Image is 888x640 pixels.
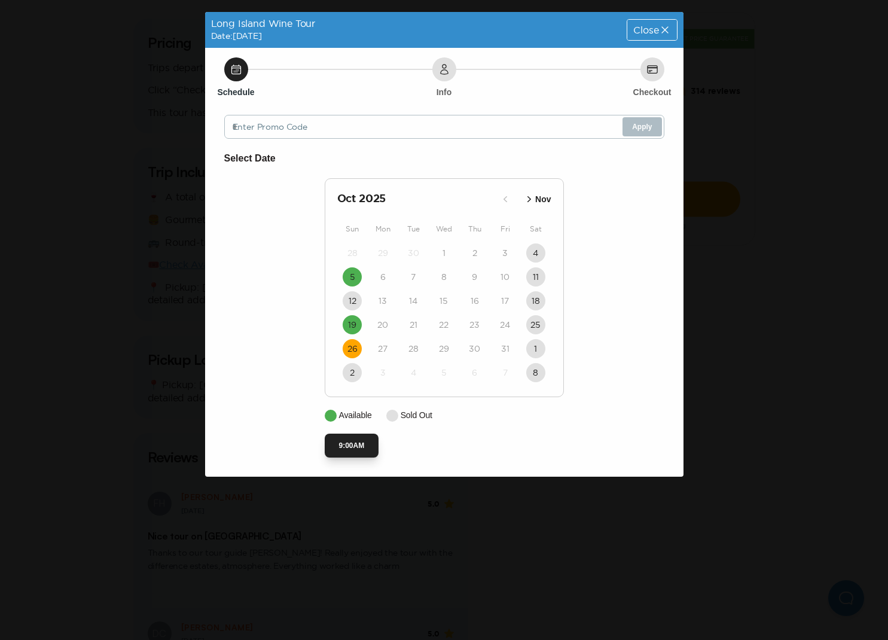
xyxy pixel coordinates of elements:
time: 15 [440,295,448,307]
button: 8 [526,363,545,382]
time: 3 [502,247,508,259]
div: Sun [337,222,368,236]
time: 24 [500,319,510,331]
span: Long Island Wine Tour [211,18,316,29]
button: 31 [496,339,515,358]
time: 9 [472,271,477,283]
time: 19 [348,319,356,331]
button: 28 [404,339,423,358]
button: 27 [373,339,392,358]
h2: Oct 2025 [337,191,496,208]
button: 1 [434,243,453,263]
time: 30 [408,247,419,259]
time: 2 [472,247,477,259]
button: 28 [343,243,362,263]
time: 8 [533,367,538,379]
button: 29 [434,339,453,358]
button: 9:00AM [325,434,379,458]
time: 28 [347,247,358,259]
time: 7 [411,271,416,283]
button: 1 [526,339,545,358]
button: 12 [343,291,362,310]
button: 17 [496,291,515,310]
button: 6 [465,363,484,382]
div: Wed [429,222,459,236]
button: 8 [434,267,453,287]
time: 1 [443,247,445,259]
button: 24 [496,315,515,334]
button: 20 [373,315,392,334]
time: 26 [347,343,358,355]
button: 23 [465,315,484,334]
button: 6 [373,267,392,287]
p: Sold Out [401,409,432,422]
button: 4 [526,243,545,263]
time: 11 [533,271,539,283]
button: 30 [404,243,423,263]
time: 8 [441,271,447,283]
div: Tue [398,222,429,236]
div: Sat [520,222,551,236]
button: 25 [526,315,545,334]
time: 10 [501,271,509,283]
button: 29 [373,243,392,263]
button: 15 [434,291,453,310]
h6: Checkout [633,86,672,98]
time: 12 [349,295,356,307]
button: 19 [343,315,362,334]
button: 7 [496,363,515,382]
button: 18 [526,291,545,310]
span: Close [633,25,658,35]
time: 21 [410,319,417,331]
button: 11 [526,267,545,287]
time: 6 [472,367,477,379]
button: 4 [404,363,423,382]
button: 14 [404,291,423,310]
time: 1 [534,343,537,355]
div: Fri [490,222,520,236]
time: 3 [380,367,386,379]
time: 7 [503,367,508,379]
time: 5 [350,271,355,283]
time: 6 [380,271,386,283]
time: 13 [379,295,387,307]
button: 7 [404,267,423,287]
button: 13 [373,291,392,310]
time: 14 [409,295,417,307]
span: Date: [DATE] [211,31,262,41]
time: 30 [469,343,480,355]
time: 18 [532,295,540,307]
time: 31 [501,343,509,355]
button: 26 [343,339,362,358]
h6: Schedule [217,86,254,98]
button: 30 [465,339,484,358]
button: 22 [434,315,453,334]
time: 29 [439,343,449,355]
button: 2 [343,363,362,382]
div: Thu [459,222,490,236]
div: Mon [368,222,398,236]
button: 16 [465,291,484,310]
time: 25 [530,319,541,331]
button: 3 [496,243,515,263]
button: 9 [465,267,484,287]
button: 5 [343,267,362,287]
time: 27 [378,343,387,355]
time: 4 [533,247,538,259]
time: 2 [350,367,355,379]
p: Nov [535,193,551,206]
time: 28 [408,343,419,355]
p: Available [339,409,372,422]
time: 22 [439,319,448,331]
time: 16 [471,295,479,307]
time: 29 [378,247,388,259]
time: 20 [377,319,388,331]
time: 4 [411,367,416,379]
time: 23 [469,319,480,331]
time: 17 [501,295,509,307]
button: 10 [496,267,515,287]
button: 2 [465,243,484,263]
button: Nov [520,190,554,209]
button: 21 [404,315,423,334]
time: 5 [441,367,447,379]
